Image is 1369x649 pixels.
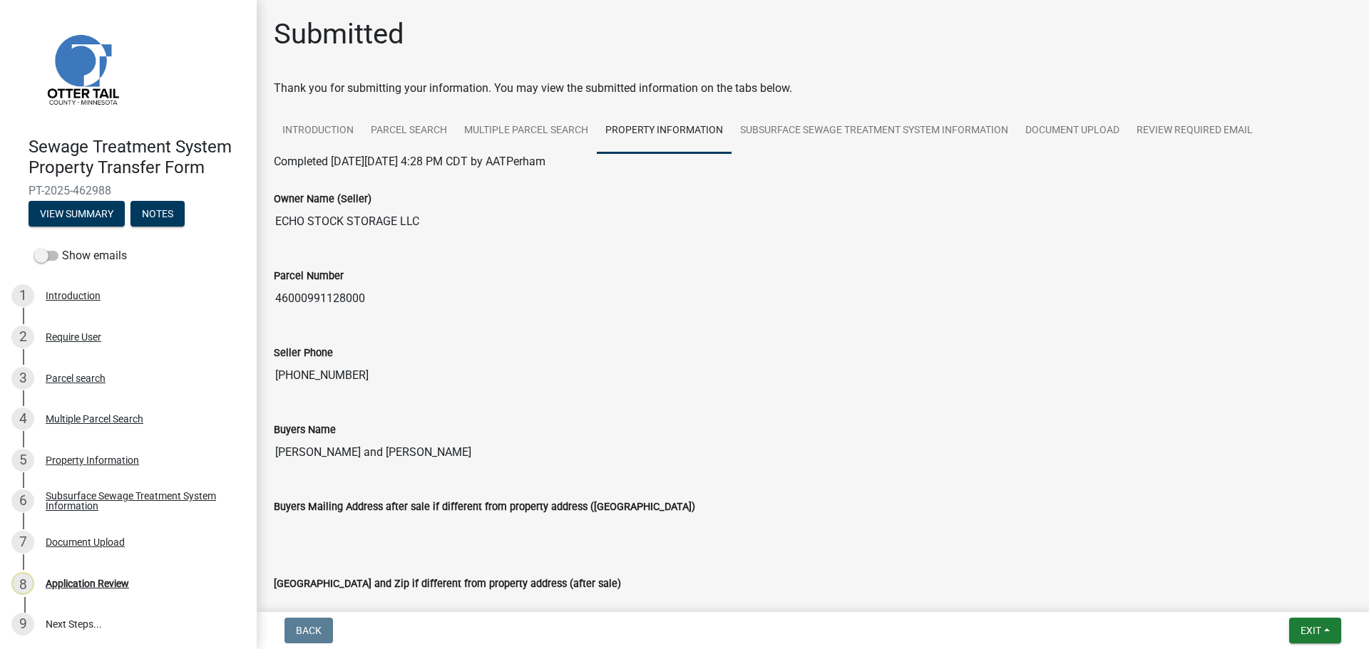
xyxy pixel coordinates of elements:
[274,108,362,154] a: Introduction
[1128,108,1261,154] a: Review Required Email
[46,332,101,342] div: Require User
[11,367,34,390] div: 3
[29,137,245,178] h4: Sewage Treatment System Property Transfer Form
[456,108,597,154] a: Multiple Parcel Search
[284,618,333,643] button: Back
[11,531,34,554] div: 7
[11,613,34,635] div: 9
[296,625,322,636] span: Back
[46,373,106,383] div: Parcel search
[29,15,135,122] img: Otter Tail County, Minnesota
[46,291,101,301] div: Introduction
[362,108,456,154] a: Parcel search
[11,489,34,512] div: 6
[274,348,333,358] label: Seller Phone
[46,414,143,424] div: Multiple Parcel Search
[130,201,185,227] button: Notes
[274,17,404,51] h1: Submitted
[46,491,234,511] div: Subsurface Sewage Treatment System Information
[274,80,1352,97] div: Thank you for submitting your information. You may view the submitted information on the tabs below.
[274,502,695,512] label: Buyers Mailing Address after sale if different from property address ([GEOGRAPHIC_DATA])
[11,284,34,307] div: 1
[11,326,34,348] div: 2
[274,271,344,281] label: Parcel Number
[46,455,139,465] div: Property Information
[597,108,732,154] a: Property Information
[1017,108,1128,154] a: Document Upload
[130,209,185,220] wm-modal-confirm: Notes
[34,247,127,264] label: Show emails
[11,407,34,430] div: 4
[11,449,34,472] div: 5
[1289,618,1341,643] button: Exit
[29,201,125,227] button: View Summary
[274,194,371,204] label: Owner Name (Seller)
[46,578,129,588] div: Application Review
[1301,625,1321,636] span: Exit
[274,579,621,589] label: [GEOGRAPHIC_DATA] and Zip if different from property address (after sale)
[46,537,125,547] div: Document Upload
[274,155,545,168] span: Completed [DATE][DATE] 4:28 PM CDT by AATPerham
[29,209,125,220] wm-modal-confirm: Summary
[274,425,336,435] label: Buyers Name
[732,108,1017,154] a: Subsurface Sewage Treatment System Information
[29,184,228,197] span: PT-2025-462988
[11,572,34,595] div: 8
